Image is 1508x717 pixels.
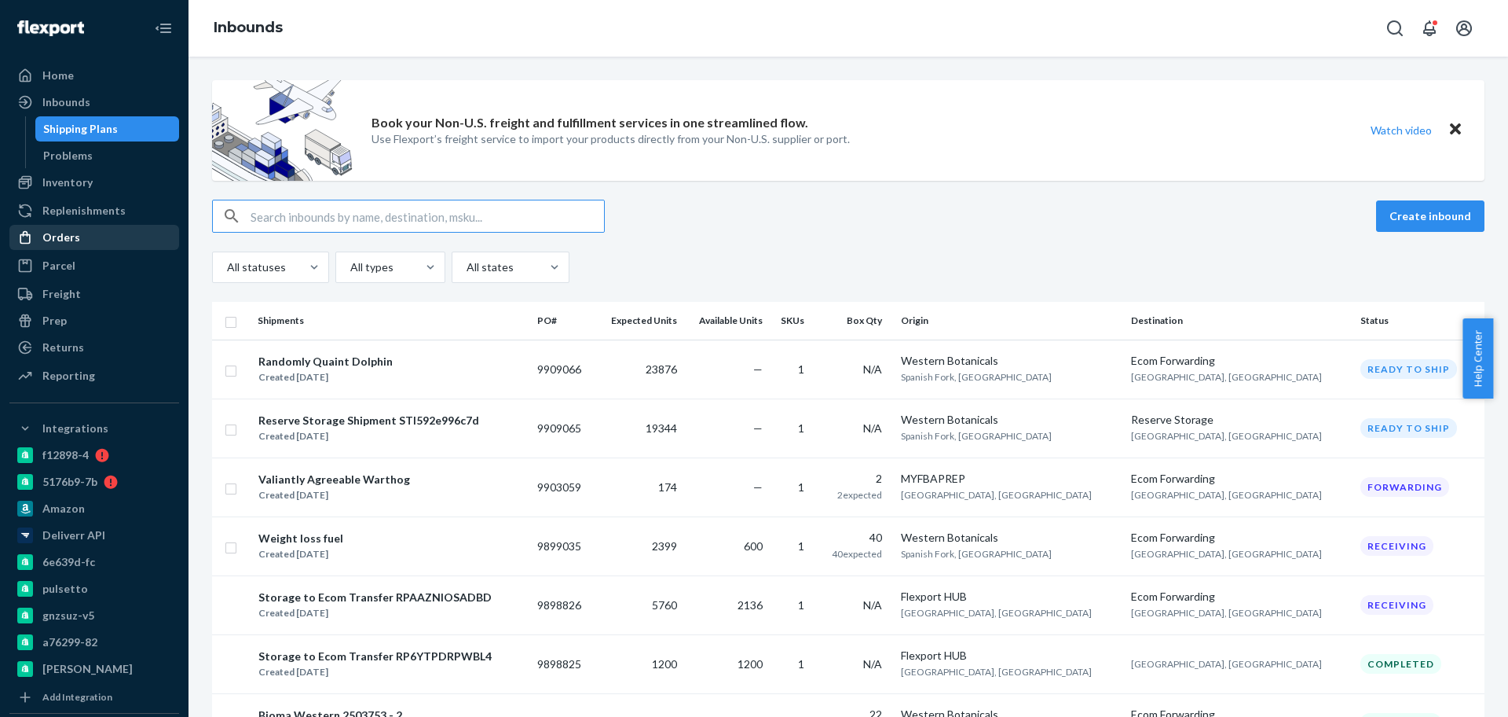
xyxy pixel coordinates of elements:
[744,539,763,553] span: 600
[9,90,179,115] a: Inbounds
[652,598,677,612] span: 5760
[863,362,882,376] span: N/A
[258,531,343,546] div: Weight loss fuel
[531,517,595,575] td: 9899035
[258,413,479,428] div: Reserve Storage Shipment STI592e996c7d
[738,598,763,612] span: 2136
[595,302,683,340] th: Expected Units
[798,657,804,671] span: 1
[42,203,126,219] div: Replenishments
[465,259,467,275] input: All states
[42,68,74,83] div: Home
[1354,302,1484,340] th: Status
[258,605,492,621] div: Created [DATE]
[837,489,882,501] span: 2 expected
[1414,13,1445,44] button: Open notifications
[9,550,179,575] a: 6e639d-fc
[42,286,81,302] div: Freight
[1131,353,1348,369] div: Ecom Forwarding
[817,302,895,340] th: Box Qty
[646,421,677,435] span: 19344
[652,657,677,671] span: 1200
[1131,430,1322,442] span: [GEOGRAPHIC_DATA], [GEOGRAPHIC_DATA]
[9,335,179,360] a: Returns
[201,6,295,51] ol: breadcrumbs
[753,362,763,376] span: —
[9,469,179,495] a: 5176b9-7b
[258,428,479,444] div: Created [DATE]
[1379,13,1411,44] button: Open Search Box
[769,302,817,340] th: SKUs
[531,634,595,693] td: 9898825
[42,94,90,110] div: Inbounds
[42,368,95,384] div: Reporting
[9,603,179,628] a: gnzsuz-v5
[531,302,595,340] th: PO#
[658,480,677,494] span: 174
[42,608,94,623] div: gnzsuz-v5
[1360,359,1457,379] div: Ready to ship
[798,421,804,435] span: 1
[42,528,105,543] div: Deliverr API
[1360,654,1441,674] div: Completed
[1448,13,1480,44] button: Open account menu
[1360,418,1457,438] div: Ready to ship
[1360,477,1449,497] div: Forwarding
[42,313,67,329] div: Prep
[9,363,179,388] a: Reporting
[349,259,350,275] input: All types
[372,114,808,132] p: Book your Non-U.S. freight and fulfillment services in one streamlined flow.
[1131,412,1348,428] div: Reserve Storage
[863,598,882,612] span: N/A
[9,170,179,195] a: Inventory
[1360,595,1433,615] div: Receiving
[35,143,180,168] a: Problems
[1360,119,1442,142] button: Watch video
[531,399,595,458] td: 9909065
[901,589,1118,605] div: Flexport HUB
[901,548,1052,560] span: Spanish Fork, [GEOGRAPHIC_DATA]
[9,576,179,601] a: pulsetto
[42,258,75,274] div: Parcel
[43,121,118,137] div: Shipping Plans
[901,471,1118,487] div: MYFBAPREP
[652,539,677,553] span: 2399
[798,480,804,494] span: 1
[1131,548,1322,560] span: [GEOGRAPHIC_DATA], [GEOGRAPHIC_DATA]
[148,13,179,44] button: Close Navigation
[1131,607,1322,619] span: [GEOGRAPHIC_DATA], [GEOGRAPHIC_DATA]
[258,590,492,605] div: Storage to Ecom Transfer RPAAZNIOSADBD
[1125,302,1354,340] th: Destination
[1131,471,1348,487] div: Ecom Forwarding
[42,421,108,436] div: Integrations
[258,664,492,680] div: Created [DATE]
[258,472,410,487] div: Valiantly Agreeable Warthog
[753,480,763,494] span: —
[42,690,112,704] div: Add Integration
[9,198,179,223] a: Replenishments
[1376,200,1484,232] button: Create inbound
[42,661,133,677] div: [PERSON_NAME]
[42,581,88,597] div: pulsetto
[901,489,1092,501] span: [GEOGRAPHIC_DATA], [GEOGRAPHIC_DATA]
[901,666,1092,678] span: [GEOGRAPHIC_DATA], [GEOGRAPHIC_DATA]
[901,607,1092,619] span: [GEOGRAPHIC_DATA], [GEOGRAPHIC_DATA]
[798,362,804,376] span: 1
[798,539,804,553] span: 1
[1131,658,1322,670] span: [GEOGRAPHIC_DATA], [GEOGRAPHIC_DATA]
[1462,318,1493,399] button: Help Center
[901,430,1052,442] span: Spanish Fork, [GEOGRAPHIC_DATA]
[901,412,1118,428] div: Western Botanicals
[43,148,93,164] div: Problems
[901,353,1118,369] div: Western Botanicals
[9,630,179,655] a: a76299-82
[251,200,604,232] input: Search inbounds by name, destination, msku...
[9,688,179,707] a: Add Integration
[646,362,677,376] span: 23876
[683,302,769,340] th: Available Units
[214,19,283,36] a: Inbounds
[42,554,95,570] div: 6e639d-fc
[823,530,882,546] div: 40
[1131,530,1348,546] div: Ecom Forwarding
